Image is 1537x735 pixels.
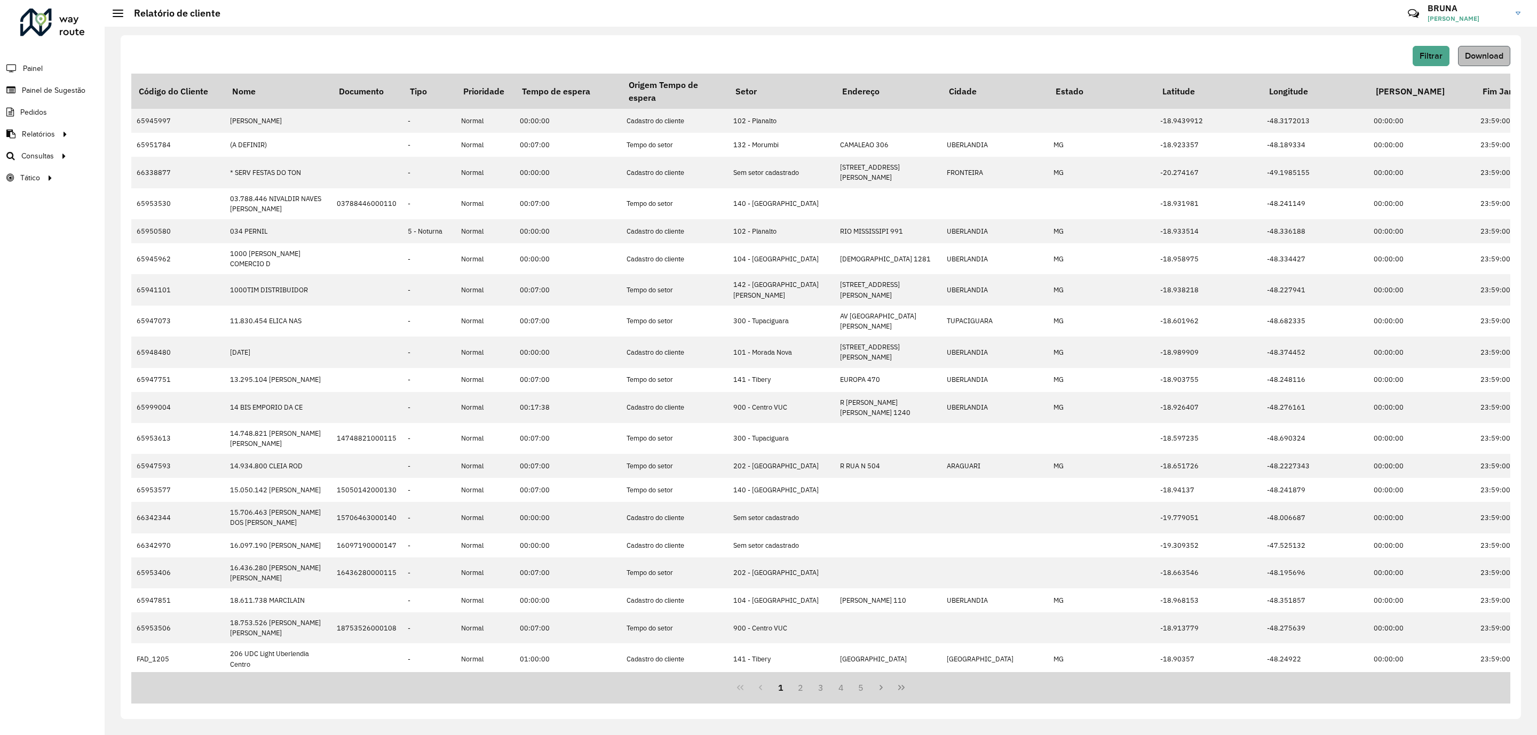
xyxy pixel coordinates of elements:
td: FAD_1205 [131,643,225,674]
td: Cadastro do cliente [621,533,728,557]
td: -18.601962 [1155,306,1262,337]
td: 65947851 [131,588,225,612]
td: UBERLANDIA [941,588,1048,612]
td: 00:07:00 [514,557,621,588]
h3: BRUNA [1428,3,1508,13]
td: 00:00:00 [1368,423,1475,454]
td: MG [1048,219,1155,243]
th: Cidade [941,74,1048,109]
td: 00:00:00 [1368,368,1475,392]
th: Nome [225,74,331,109]
td: 00:00:00 [1368,478,1475,502]
td: - [402,368,456,392]
button: Filtrar [1413,46,1449,66]
td: 00:00:00 [1368,588,1475,612]
td: - [402,588,456,612]
td: -48.006687 [1262,502,1368,533]
td: - [402,502,456,533]
td: Normal [456,133,514,157]
td: [DEMOGRAPHIC_DATA] 1281 [835,243,941,274]
td: -48.334427 [1262,243,1368,274]
td: -48.3172013 [1262,109,1368,133]
td: -18.90357 [1155,643,1262,674]
td: Tempo do setor [621,478,728,502]
td: 202 - [GEOGRAPHIC_DATA] [728,557,835,588]
td: 00:07:00 [514,133,621,157]
td: 202 - [GEOGRAPHIC_DATA] [728,454,835,478]
td: 15706463000140 [331,502,402,533]
td: 132 - Morumbi [728,133,835,157]
td: 15050142000130 [331,478,402,502]
td: Cadastro do cliente [621,243,728,274]
span: Painel [23,63,43,74]
td: -48.374452 [1262,337,1368,367]
td: Normal [456,188,514,219]
td: -18.938218 [1155,274,1262,305]
th: Tempo de espera [514,74,621,109]
td: 00:07:00 [514,612,621,643]
button: Last Page [891,677,912,698]
td: - [402,612,456,643]
td: Normal [456,502,514,533]
td: 16.097.190 [PERSON_NAME] [225,533,331,557]
td: - [402,557,456,588]
td: Normal [456,643,514,674]
span: Pedidos [20,107,47,118]
td: 900 - Centro VUC [728,392,835,423]
td: Cadastro do cliente [621,109,728,133]
th: Longitude [1262,74,1368,109]
td: - [402,392,456,423]
td: Normal [456,612,514,643]
td: 00:00:00 [1368,188,1475,219]
td: 65945962 [131,243,225,274]
td: [DATE] [225,337,331,367]
td: - [402,243,456,274]
td: - [402,157,456,188]
td: 00:07:00 [514,454,621,478]
h2: Relatório de cliente [123,7,220,19]
td: 00:07:00 [514,306,621,337]
td: -48.2227343 [1262,454,1368,478]
td: 141 - Tibery [728,643,835,674]
td: UBERLANDIA [941,337,1048,367]
td: 00:00:00 [514,219,621,243]
th: Documento [331,74,402,109]
td: [GEOGRAPHIC_DATA] [941,643,1048,674]
td: 65951784 [131,133,225,157]
td: [PERSON_NAME] [225,109,331,133]
td: Cadastro do cliente [621,157,728,188]
td: Normal [456,306,514,337]
td: 18.611.738 MARCILAIN [225,588,331,612]
td: Normal [456,588,514,612]
td: 104 - [GEOGRAPHIC_DATA] [728,588,835,612]
td: Normal [456,478,514,502]
button: 3 [811,677,831,698]
td: 65941101 [131,274,225,305]
td: RIO MISSISSIPI 991 [835,219,941,243]
td: UBERLANDIA [941,368,1048,392]
th: Tipo [402,74,456,109]
td: UBERLANDIA [941,243,1048,274]
td: MG [1048,157,1155,188]
td: 102 - Planalto [728,219,835,243]
td: -18.903755 [1155,368,1262,392]
td: 65953506 [131,612,225,643]
td: 00:00:00 [1368,109,1475,133]
td: - [402,454,456,478]
td: -48.276161 [1262,392,1368,423]
td: Tempo do setor [621,368,728,392]
td: 00:00:00 [514,588,621,612]
td: -19.779051 [1155,502,1262,533]
td: 16436280000115 [331,557,402,588]
td: 00:00:00 [1368,533,1475,557]
td: 900 - Centro VUC [728,612,835,643]
td: 141 - Tibery [728,368,835,392]
td: - [402,274,456,305]
td: MG [1048,274,1155,305]
td: -18.651726 [1155,454,1262,478]
td: MG [1048,392,1155,423]
td: 01:00:00 [514,643,621,674]
td: 65953577 [131,478,225,502]
td: 00:00:00 [514,109,621,133]
td: 00:00:00 [1368,306,1475,337]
